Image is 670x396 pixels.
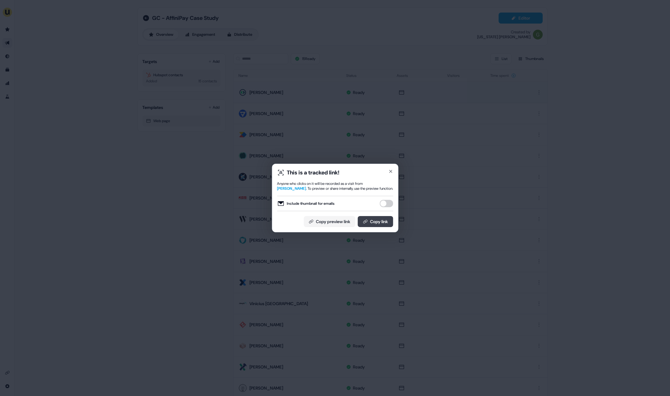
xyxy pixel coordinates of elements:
[304,216,355,227] button: Copy preview link
[287,169,339,176] div: This is a tracked link!
[277,200,335,207] label: Include thumbnail for emails
[357,216,393,227] button: Copy link
[277,186,306,191] span: [PERSON_NAME]
[277,181,393,191] div: Anyone who clicks on it will be recorded as a visit from . To preview or share internally, use th...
